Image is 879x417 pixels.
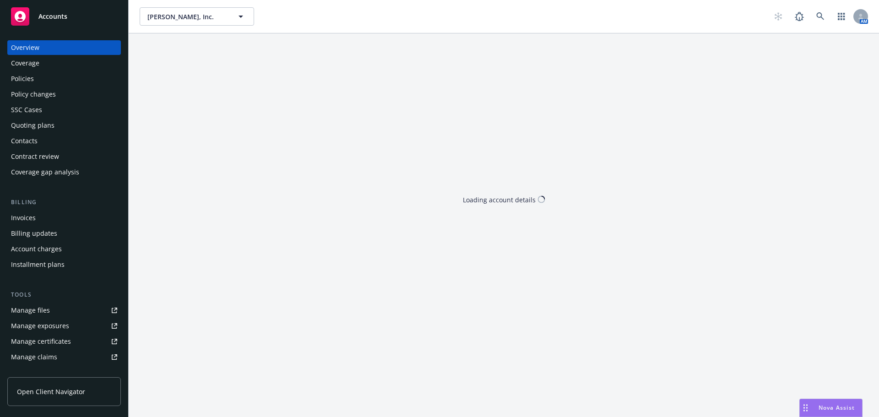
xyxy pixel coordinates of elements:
[7,134,121,148] a: Contacts
[147,12,227,22] span: [PERSON_NAME], Inc.
[11,350,57,364] div: Manage claims
[811,7,830,26] a: Search
[7,198,121,207] div: Billing
[7,40,121,55] a: Overview
[11,242,62,256] div: Account charges
[7,290,121,299] div: Tools
[11,40,39,55] div: Overview
[800,399,811,417] div: Drag to move
[7,319,121,333] a: Manage exposures
[463,195,536,204] div: Loading account details
[7,303,121,318] a: Manage files
[799,399,863,417] button: Nova Assist
[11,211,36,225] div: Invoices
[7,71,121,86] a: Policies
[7,87,121,102] a: Policy changes
[11,303,50,318] div: Manage files
[7,211,121,225] a: Invoices
[7,56,121,70] a: Coverage
[7,149,121,164] a: Contract review
[7,350,121,364] a: Manage claims
[11,226,57,241] div: Billing updates
[11,334,71,349] div: Manage certificates
[11,118,54,133] div: Quoting plans
[769,7,787,26] a: Start snowing
[7,242,121,256] a: Account charges
[11,103,42,117] div: SSC Cases
[7,257,121,272] a: Installment plans
[17,387,85,396] span: Open Client Navigator
[7,365,121,380] a: Manage BORs
[11,365,54,380] div: Manage BORs
[7,4,121,29] a: Accounts
[140,7,254,26] button: [PERSON_NAME], Inc.
[11,149,59,164] div: Contract review
[790,7,808,26] a: Report a Bug
[7,334,121,349] a: Manage certificates
[11,165,79,179] div: Coverage gap analysis
[11,257,65,272] div: Installment plans
[38,13,67,20] span: Accounts
[11,134,38,148] div: Contacts
[11,319,69,333] div: Manage exposures
[11,71,34,86] div: Policies
[7,118,121,133] a: Quoting plans
[7,226,121,241] a: Billing updates
[7,165,121,179] a: Coverage gap analysis
[11,56,39,70] div: Coverage
[819,404,855,412] span: Nova Assist
[11,87,56,102] div: Policy changes
[7,103,121,117] a: SSC Cases
[832,7,851,26] a: Switch app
